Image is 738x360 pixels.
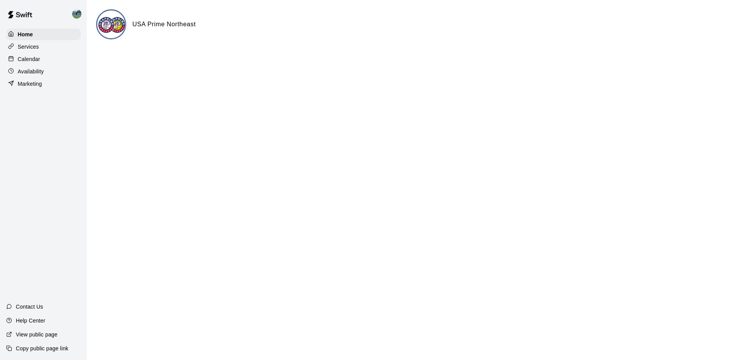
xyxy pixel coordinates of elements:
[132,19,196,29] h6: USA Prime Northeast
[72,9,81,19] img: Andrew Hoffman
[6,41,81,53] a: Services
[18,55,40,63] p: Calendar
[18,80,42,88] p: Marketing
[18,68,44,75] p: Availability
[6,66,81,77] a: Availability
[6,29,81,40] a: Home
[18,31,33,38] p: Home
[16,331,58,338] p: View public page
[6,53,81,65] a: Calendar
[16,345,68,352] p: Copy public page link
[6,78,81,90] a: Marketing
[18,43,39,51] p: Services
[71,6,87,22] div: Andrew Hoffman
[16,303,43,311] p: Contact Us
[16,317,45,324] p: Help Center
[97,10,126,39] img: USA Prime Northeast logo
